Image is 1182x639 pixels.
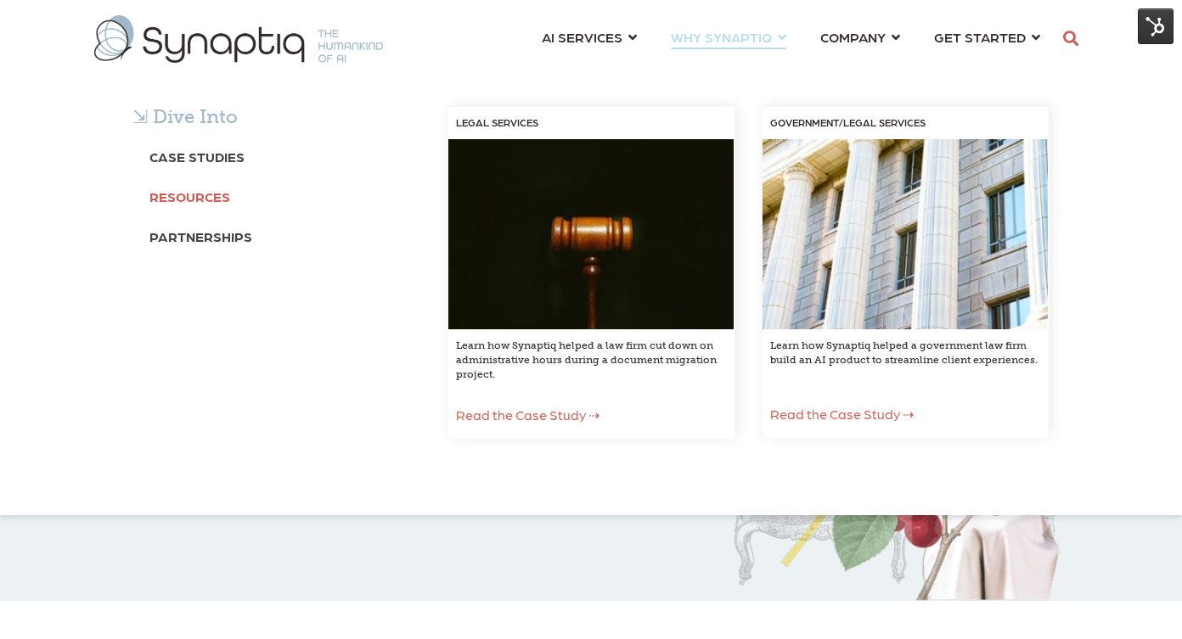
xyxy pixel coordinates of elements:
span: COMPANY [820,25,886,48]
img: synaptiq logo-1 [94,15,383,63]
a: COMPANY [820,21,900,53]
nav: menu [525,8,1057,70]
iframe: Embedded CTA [315,498,536,541]
iframe: Embedded CTA [103,498,281,541]
img: HubSpot Tools Menu Toggle [1138,8,1174,44]
a: AI SERVICES [542,21,637,53]
a: GET STARTED [934,21,1040,53]
span: GET STARTED [934,25,1026,48]
a: WHY SYNAPTIQ [671,21,786,53]
span: AI SERVICES [542,25,622,48]
span: WHY SYNAPTIQ [671,25,772,48]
